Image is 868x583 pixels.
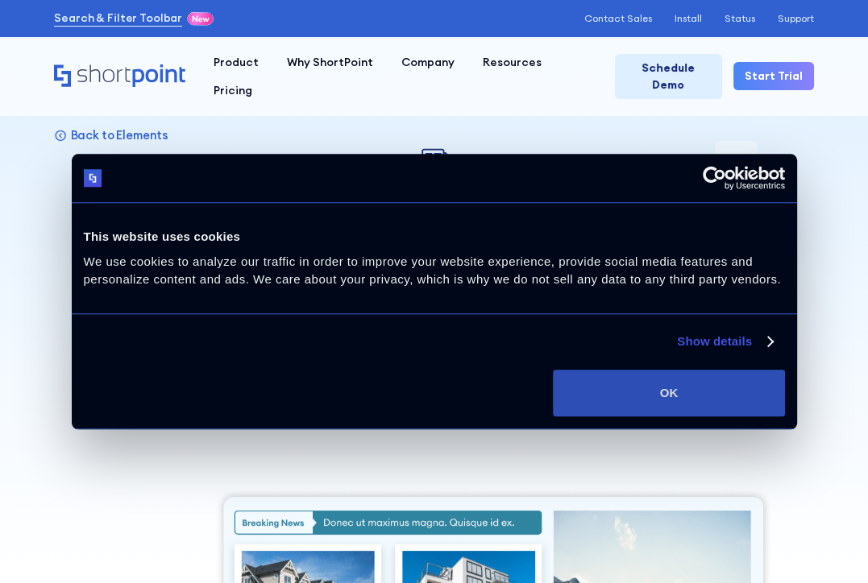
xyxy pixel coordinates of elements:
a: Start Trial [733,62,814,90]
span: We use cookies to analyze our traffic in order to improve your website experience, provide social... [84,254,781,287]
img: Ticker [417,141,451,175]
a: Back to Elements [54,127,168,143]
a: Usercentrics Cookiebot - opens in a new window [644,166,785,190]
div: This website uses cookies [84,227,785,246]
div: Product [214,54,259,71]
div: Company [401,54,455,71]
a: Status [725,13,755,24]
a: Install [675,13,702,24]
a: Company [388,48,469,76]
a: Pricing [200,76,267,105]
img: logo [84,169,102,188]
a: Contact Sales [584,13,652,24]
a: Schedule Demo [615,54,722,99]
div: Resources [483,54,542,71]
a: Support [778,13,814,24]
a: Home [54,64,185,89]
p: Back to Elements [71,127,169,143]
a: Show details [677,332,772,351]
iframe: Chat Widget [579,397,868,583]
a: Product [200,48,273,76]
button: OK [553,370,784,416]
div: Pricing [214,82,252,99]
a: Search & Filter Toolbar [54,10,182,27]
a: Resources [469,48,556,76]
a: Why ShortPoint [273,48,388,76]
div: Why ShortPoint [287,54,373,71]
